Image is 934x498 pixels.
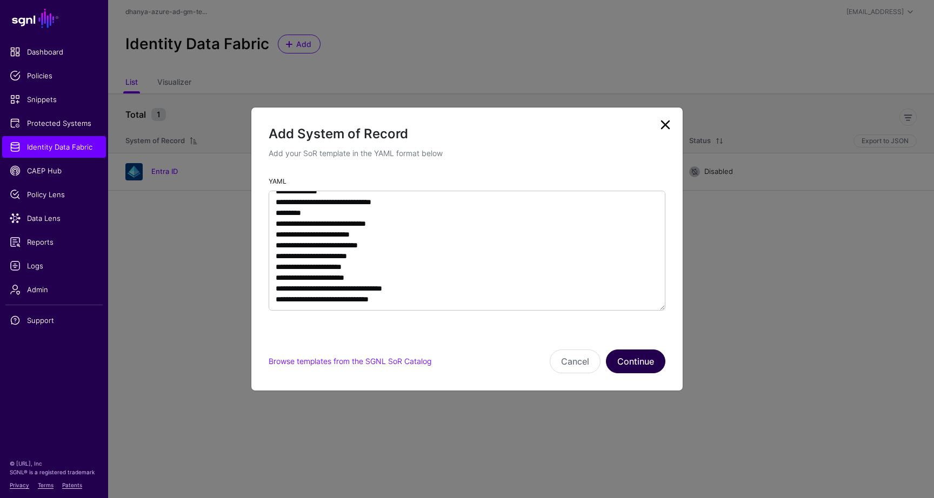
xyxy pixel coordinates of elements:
[269,125,665,143] h2: Add System of Record
[269,177,286,186] label: YAML
[269,356,431,366] a: Browse templates from the SGNL SoR Catalog
[269,147,665,159] p: Add your SoR template in the YAML format below
[606,349,665,373] button: Continue
[550,349,601,373] button: Cancel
